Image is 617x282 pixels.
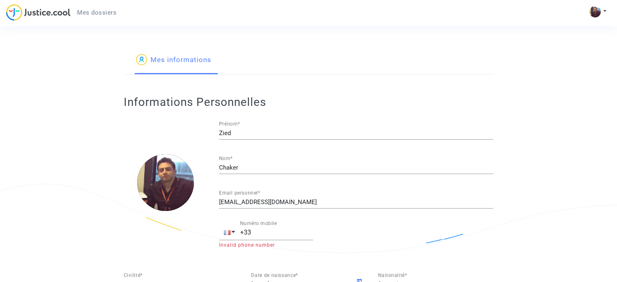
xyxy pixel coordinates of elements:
h2: Informations Personnelles [124,95,493,109]
span: Mes dossiers [77,9,116,16]
img: AOh14Gh7VrQhdRKXpoSeHcn20Mi1BqWuHyXUVw8GBb3j=s96-c [589,6,601,17]
a: Mes dossiers [71,6,123,19]
span: Invalid phone number [219,242,275,248]
a: Mes informations [136,47,211,74]
img: jc-logo.svg [6,4,71,21]
img: AOh14Gh7VrQhdRKXpoSeHcn20Mi1BqWuHyXUVw8GBb3j=s96-c [137,154,194,211]
img: icon-passager.svg [136,54,147,65]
